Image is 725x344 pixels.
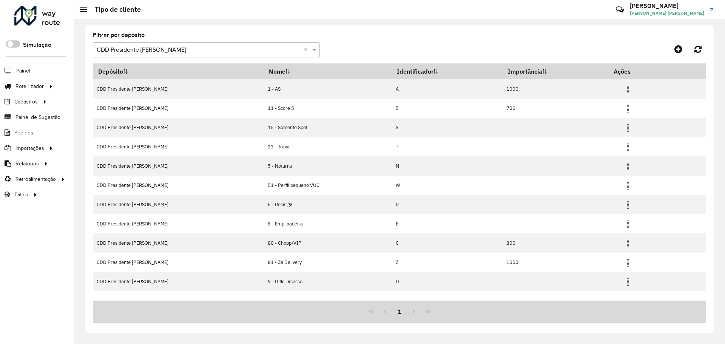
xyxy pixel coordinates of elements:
[392,118,503,137] td: S
[503,63,608,79] th: Importância
[87,5,141,14] h2: Tipo de cliente
[264,272,392,291] td: 9 - Difícil acesso
[392,63,503,79] th: Identificador
[264,63,392,79] th: Nome
[15,144,44,152] span: Importações
[392,156,503,176] td: N
[264,176,392,195] td: 51 - Perfil pequeno VUC
[15,175,56,183] span: Retroalimentação
[93,156,264,176] td: CDD Presidente [PERSON_NAME]
[93,233,264,253] td: CDD Presidente [PERSON_NAME]
[630,2,704,9] h3: [PERSON_NAME]
[264,195,392,214] td: 6 - Recarga
[392,233,503,253] td: C
[392,253,503,272] td: Z
[264,233,392,253] td: 80 - Chopp/VIP
[93,118,264,137] td: CDD Presidente [PERSON_NAME]
[93,214,264,233] td: CDD Presidente [PERSON_NAME]
[630,10,704,17] span: [PERSON_NAME] [PERSON_NAME]
[608,63,654,79] th: Ações
[392,99,503,118] td: 5
[93,272,264,291] td: CDD Presidente [PERSON_NAME]
[23,40,51,49] label: Simulação
[15,113,60,121] span: Painel de Sugestão
[93,176,264,195] td: CDD Presidente [PERSON_NAME]
[93,99,264,118] td: CDD Presidente [PERSON_NAME]
[93,31,145,40] label: Filtrar por depósito
[93,63,264,79] th: Depósito
[392,195,503,214] td: R
[503,79,608,99] td: 1000
[264,99,392,118] td: 11 - Score 5
[503,253,608,272] td: 1000
[264,137,392,156] td: 23 - Trava
[16,67,30,75] span: Painel
[93,79,264,99] td: CDD Presidente [PERSON_NAME]
[264,79,392,99] td: 1 - AS
[503,99,608,118] td: 700
[93,195,264,214] td: CDD Presidente [PERSON_NAME]
[14,191,28,199] span: Tático
[93,253,264,272] td: CDD Presidente [PERSON_NAME]
[93,137,264,156] td: CDD Presidente [PERSON_NAME]
[392,79,503,99] td: A
[304,45,310,54] span: Clear all
[264,118,392,137] td: 15 - Somente Spot
[264,253,392,272] td: 81 - Zé Delivery
[392,272,503,291] td: D
[392,214,503,233] td: E
[392,176,503,195] td: W
[612,2,628,18] a: Contato Rápido
[264,156,392,176] td: 5 - Noturna
[15,160,39,168] span: Relatórios
[14,98,38,106] span: Cadastros
[503,233,608,253] td: 800
[392,304,407,319] button: 1
[15,82,44,90] span: Roteirizador
[264,214,392,233] td: 8 - Empilhadeira
[392,137,503,156] td: T
[14,129,33,137] span: Pedidos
